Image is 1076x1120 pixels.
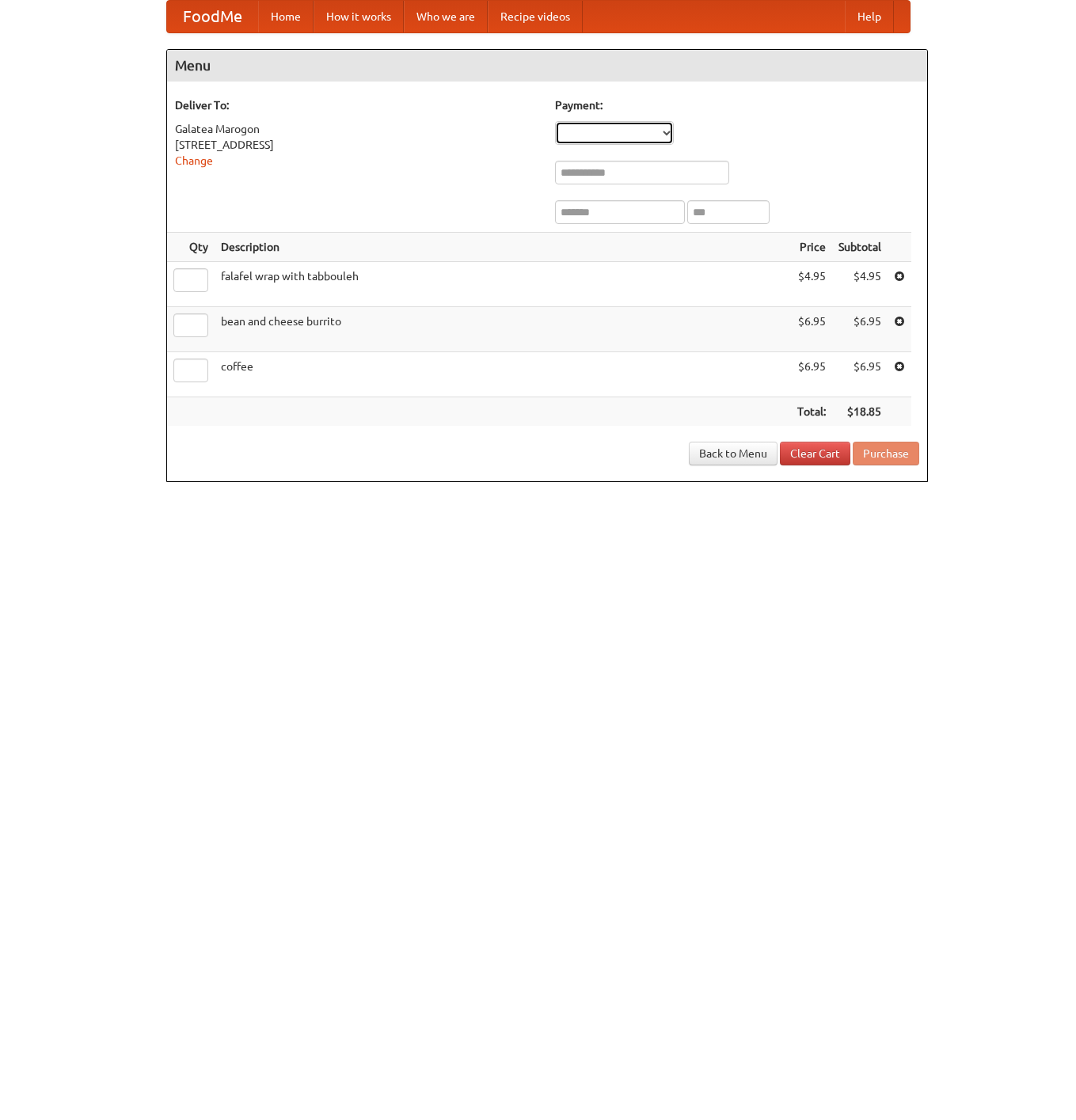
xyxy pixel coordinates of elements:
[215,307,791,352] td: bean and cheese burrito
[488,1,583,32] a: Recipe videos
[167,1,258,32] a: FoodMe
[175,137,539,153] div: [STREET_ADDRESS]
[791,352,832,397] td: $6.95
[555,97,919,113] h5: Payment:
[404,1,488,32] a: Who we are
[167,50,927,82] h4: Menu
[175,97,539,113] h5: Deliver To:
[780,442,850,465] a: Clear Cart
[845,1,894,32] a: Help
[853,442,919,465] button: Purchase
[832,352,888,397] td: $6.95
[215,352,791,397] td: coffee
[689,442,778,465] a: Back to Menu
[215,233,791,262] th: Description
[175,121,539,137] div: Galatea Marogon
[832,397,888,427] th: $18.85
[791,233,832,262] th: Price
[791,397,832,427] th: Total:
[791,307,832,352] td: $6.95
[215,262,791,307] td: falafel wrap with tabbouleh
[832,262,888,307] td: $4.95
[175,154,213,167] a: Change
[832,233,888,262] th: Subtotal
[167,233,215,262] th: Qty
[832,307,888,352] td: $6.95
[258,1,314,32] a: Home
[791,262,832,307] td: $4.95
[314,1,404,32] a: How it works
